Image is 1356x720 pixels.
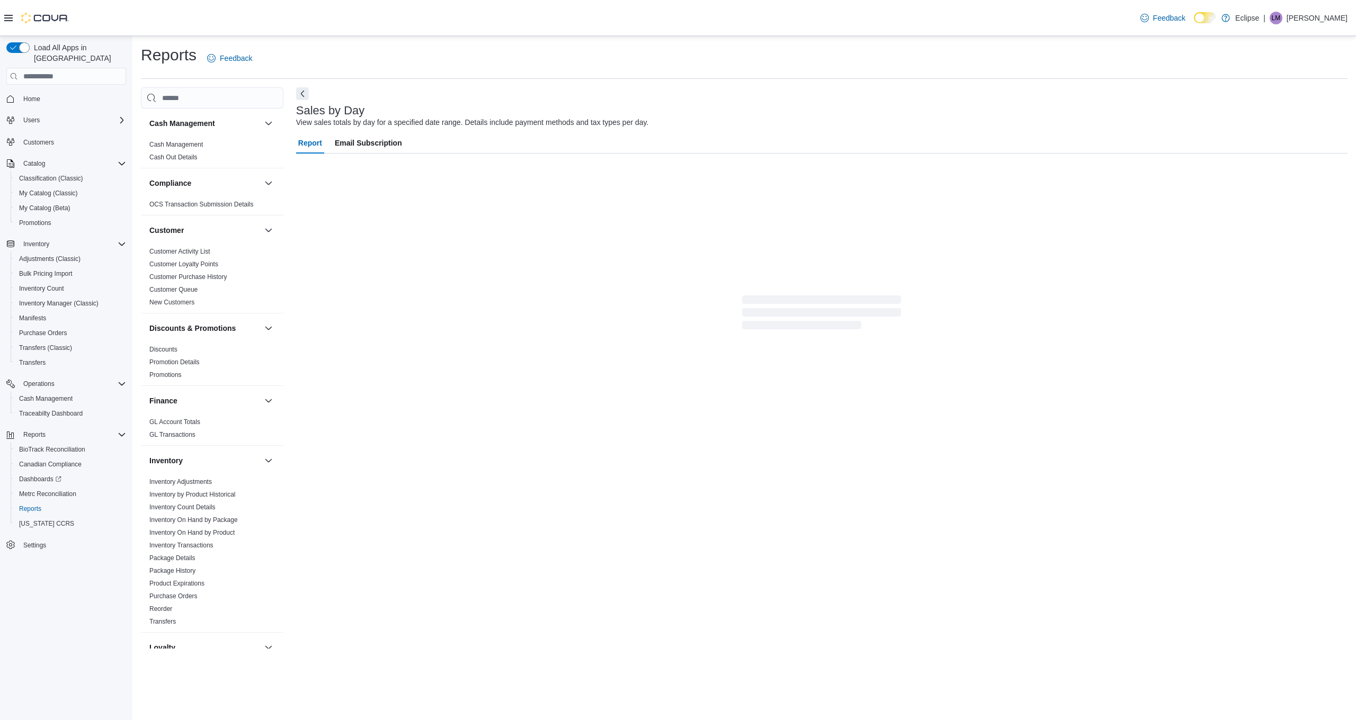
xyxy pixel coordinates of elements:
[1287,12,1348,24] p: [PERSON_NAME]
[149,154,198,161] a: Cash Out Details
[1272,12,1281,24] span: LM
[15,356,126,369] span: Transfers
[15,341,126,354] span: Transfers (Classic)
[149,178,260,188] button: Compliance
[19,428,50,441] button: Reports
[149,323,236,334] h3: Discounts & Promotions
[11,201,130,215] button: My Catalog (Beta)
[149,248,210,255] a: Customer Activity List
[19,377,59,390] button: Operations
[742,298,901,331] span: Loading
[15,187,82,200] a: My Catalog (Classic)
[149,455,260,466] button: Inventory
[6,87,126,580] nav: Complex example
[149,516,238,524] a: Inventory On Hand by Package
[262,641,275,654] button: Loyalty
[1270,12,1282,24] div: Lanai Monahan
[23,159,45,168] span: Catalog
[11,406,130,421] button: Traceabilty Dashboard
[149,141,203,148] a: Cash Management
[262,454,275,467] button: Inventory
[149,225,260,236] button: Customer
[149,346,177,353] a: Discounts
[141,44,197,66] h1: Reports
[149,580,204,587] a: Product Expirations
[1235,12,1259,24] p: Eclipse
[15,488,81,500] a: Metrc Reconciliation
[15,172,87,185] a: Classification (Classic)
[15,407,126,420] span: Traceabilty Dashboard
[15,473,66,485] a: Dashboards
[19,204,70,212] span: My Catalog (Beta)
[30,42,126,64] span: Load All Apps in [GEOGRAPHIC_DATA]
[19,255,81,263] span: Adjustments (Classic)
[19,428,126,441] span: Reports
[15,267,126,280] span: Bulk Pricing Import
[15,517,78,530] a: [US_STATE] CCRS
[149,592,198,600] a: Purchase Orders
[262,117,275,130] button: Cash Management
[11,296,130,311] button: Inventory Manager (Classic)
[141,138,283,168] div: Cash Management
[15,488,126,500] span: Metrc Reconciliation
[262,177,275,190] button: Compliance
[19,114,126,127] span: Users
[149,618,176,625] a: Transfers
[2,134,130,149] button: Customers
[23,430,46,439] span: Reports
[11,215,130,230] button: Promotions
[15,217,56,229] a: Promotions
[149,371,182,379] a: Promotions
[2,237,130,251] button: Inventory
[15,327,126,339] span: Purchase Orders
[19,519,74,528] span: [US_STATE] CCRS
[15,187,126,200] span: My Catalog (Classic)
[15,253,85,265] a: Adjustments (Classic)
[149,395,260,406] button: Finance
[11,516,130,531] button: [US_STATE] CCRS
[220,53,252,64] span: Feedback
[141,343,283,385] div: Discounts & Promotions
[149,455,183,466] h3: Inventory
[141,416,283,445] div: Finance
[11,457,130,472] button: Canadian Compliance
[19,505,41,513] span: Reports
[11,171,130,186] button: Classification (Classic)
[15,297,126,310] span: Inventory Manager (Classic)
[19,219,51,227] span: Promotions
[15,312,50,325] a: Manifests
[15,356,50,369] a: Transfers
[296,87,309,100] button: Next
[23,240,49,248] span: Inventory
[149,286,198,293] a: Customer Queue
[262,322,275,335] button: Discounts & Promotions
[19,344,72,352] span: Transfers (Classic)
[149,554,195,562] a: Package Details
[15,407,87,420] a: Traceabilty Dashboard
[141,198,283,215] div: Compliance
[2,91,130,106] button: Home
[21,13,69,23] img: Cova
[23,95,40,103] span: Home
[15,502,126,515] span: Reports
[15,392,126,405] span: Cash Management
[15,458,126,471] span: Canadian Compliance
[149,395,177,406] h3: Finance
[11,326,130,340] button: Purchase Orders
[19,157,126,170] span: Catalog
[15,297,103,310] a: Inventory Manager (Classic)
[149,299,194,306] a: New Customers
[15,217,126,229] span: Promotions
[19,329,67,337] span: Purchase Orders
[19,114,44,127] button: Users
[149,260,218,268] a: Customer Loyalty Points
[15,517,126,530] span: Washington CCRS
[23,380,55,388] span: Operations
[11,281,130,296] button: Inventory Count
[19,93,44,105] a: Home
[15,502,46,515] a: Reports
[149,418,200,426] a: GL Account Totals
[2,376,130,391] button: Operations
[19,299,99,308] span: Inventory Manager (Classic)
[1263,12,1265,24] p: |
